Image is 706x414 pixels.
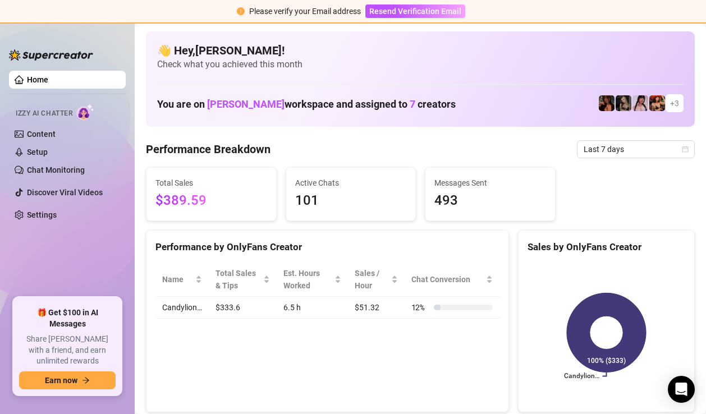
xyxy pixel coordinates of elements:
span: Resend Verification Email [369,7,461,16]
div: Open Intercom Messenger [668,376,695,403]
span: 🎁 Get $100 in AI Messages [19,307,116,329]
img: Oxillery [649,95,665,111]
span: Name [162,273,193,286]
span: Active Chats [295,177,407,189]
span: Total Sales & Tips [216,267,261,292]
span: Izzy AI Chatter [16,108,72,119]
span: Check what you achieved this month [157,58,684,71]
h4: Performance Breakdown [146,141,271,157]
span: 7 [410,98,415,110]
a: Home [27,75,48,84]
button: Earn nowarrow-right [19,371,116,389]
span: Last 7 days [584,141,688,158]
h4: 👋 Hey, [PERSON_NAME] ! [157,43,684,58]
a: Discover Viral Videos [27,188,103,197]
span: Chat Conversion [411,273,484,286]
div: Please verify your Email address [249,5,361,17]
span: 12 % [411,301,429,314]
span: Total Sales [155,177,267,189]
th: Total Sales & Tips [209,263,277,297]
img: cyber [632,95,648,111]
span: 101 [295,190,407,211]
div: Sales by OnlyFans Creator [528,240,685,255]
span: arrow-right [82,376,90,384]
span: Sales / Hour [355,267,388,292]
img: steph [599,95,615,111]
td: 6.5 h [277,297,348,319]
div: Performance by OnlyFans Creator [155,240,499,255]
td: Candylion… [155,297,209,319]
button: Resend Verification Email [365,4,465,18]
td: $51.32 [348,297,404,319]
h1: You are on workspace and assigned to creators [157,98,456,111]
a: Setup [27,148,48,157]
div: Est. Hours Worked [283,267,332,292]
img: logo-BBDzfeDw.svg [9,49,93,61]
span: + 3 [670,97,679,109]
td: $333.6 [209,297,277,319]
span: Share [PERSON_NAME] with a friend, and earn unlimited rewards [19,334,116,367]
span: Earn now [45,376,77,385]
img: AI Chatter [77,104,94,120]
th: Chat Conversion [405,263,499,297]
a: Content [27,130,56,139]
img: Rolyat [616,95,631,111]
a: Settings [27,210,57,219]
span: calendar [682,146,689,153]
text: Candylion… [563,372,599,380]
span: [PERSON_NAME] [207,98,285,110]
span: exclamation-circle [237,7,245,15]
span: Messages Sent [434,177,546,189]
th: Sales / Hour [348,263,404,297]
span: 493 [434,190,546,211]
th: Name [155,263,209,297]
a: Chat Monitoring [27,165,85,174]
span: $389.59 [155,190,267,211]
